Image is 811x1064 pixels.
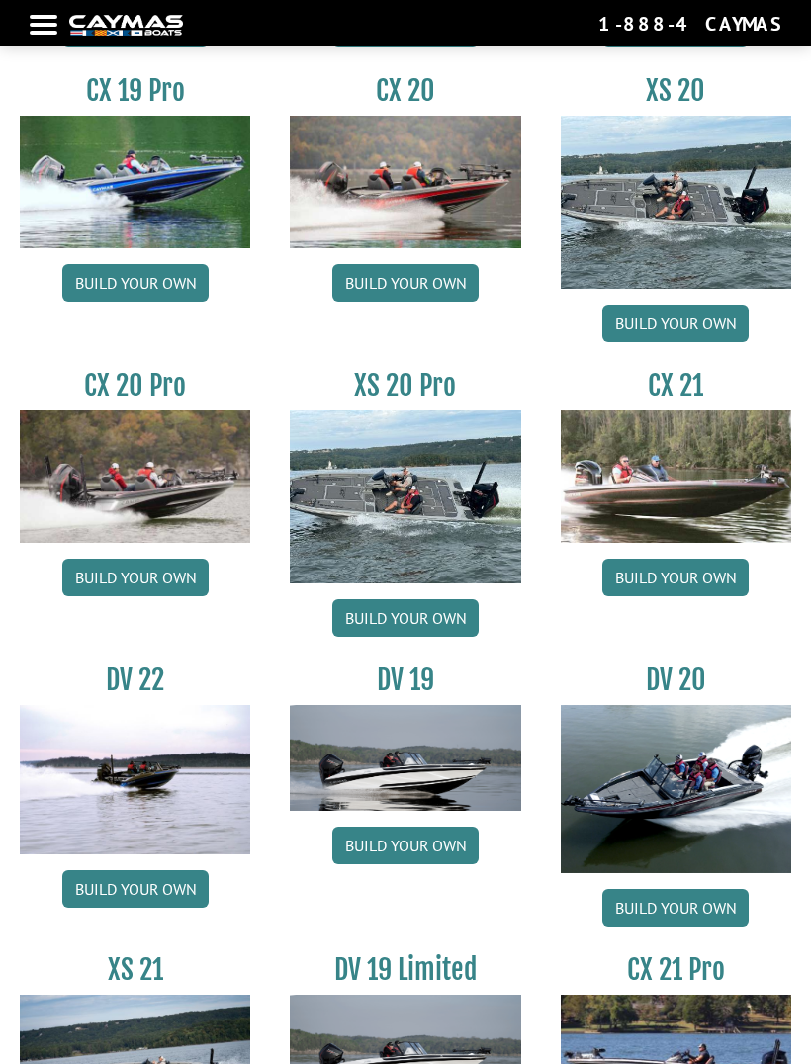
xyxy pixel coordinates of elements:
[561,368,791,402] h3: CX 21
[332,264,479,302] a: Build your own
[602,305,749,342] a: Build your own
[20,663,250,697] h3: DV 22
[561,705,791,873] img: DV_20_from_website_for_caymas_connect.png
[20,410,250,543] img: CX-20Pro_thumbnail.jpg
[561,410,791,543] img: CX21_thumb.jpg
[20,705,250,855] img: DV22_original_motor_cropped_for_caymas_connect.jpg
[62,264,209,302] a: Build your own
[290,116,520,248] img: CX-20_thumbnail.jpg
[20,952,250,987] h3: XS 21
[62,870,209,908] a: Build your own
[290,705,520,811] img: dv-19-ban_from_website_for_caymas_connect.png
[561,663,791,697] h3: DV 20
[332,599,479,637] a: Build your own
[62,559,209,596] a: Build your own
[561,73,791,108] h3: XS 20
[602,559,749,596] a: Build your own
[290,73,520,108] h3: CX 20
[332,827,479,864] a: Build your own
[290,410,520,583] img: XS_20_resized.jpg
[602,889,749,927] a: Build your own
[290,952,520,987] h3: DV 19 Limited
[20,116,250,248] img: CX19_thumbnail.jpg
[561,116,791,289] img: XS_20_resized.jpg
[20,368,250,402] h3: CX 20 Pro
[561,952,791,987] h3: CX 21 Pro
[290,368,520,402] h3: XS 20 Pro
[20,73,250,108] h3: CX 19 Pro
[69,15,183,36] img: white-logo-c9c8dbefe5ff5ceceb0f0178aa75bf4bb51f6bca0971e226c86eb53dfe498488.png
[598,11,781,37] div: 1-888-4CAYMAS
[290,663,520,697] h3: DV 19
